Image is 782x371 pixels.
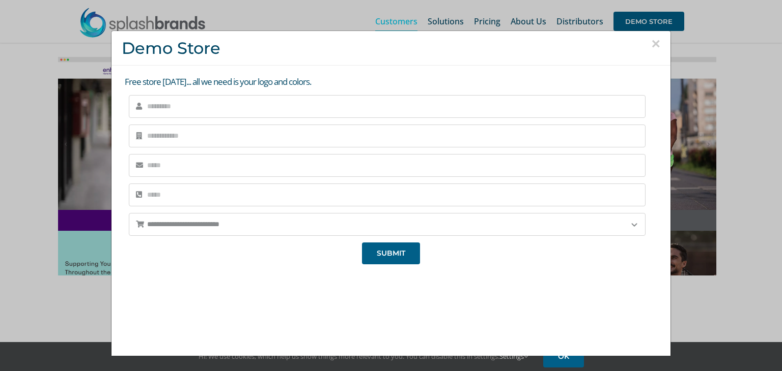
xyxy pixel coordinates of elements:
[377,249,405,258] span: SUBMIT
[122,39,660,57] h3: Demo Store
[125,76,660,88] p: Free store [DATE]... all we need is your logo and colors.
[651,36,660,51] button: Close
[362,242,420,264] button: SUBMIT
